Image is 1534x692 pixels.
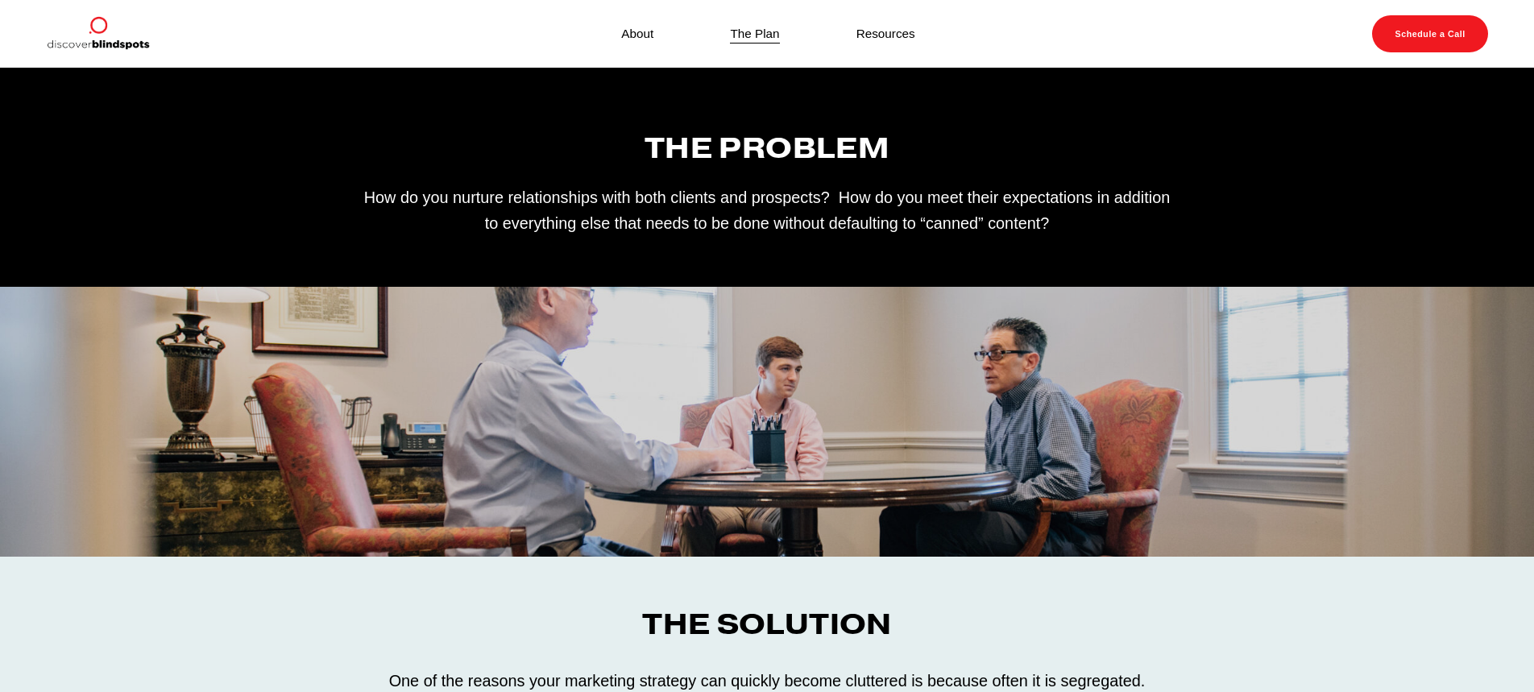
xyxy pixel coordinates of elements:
a: The Plan [730,23,779,44]
img: Discover Blind Spots [46,15,149,52]
h3: The Solution [46,607,1488,640]
p: How do you nurture relationships with both clients and prospects? How do you meet their expectati... [46,185,1488,237]
a: About [621,23,653,44]
a: Schedule a Call [1372,15,1488,52]
a: Resources [856,23,915,44]
h3: The Problem [46,131,1488,164]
